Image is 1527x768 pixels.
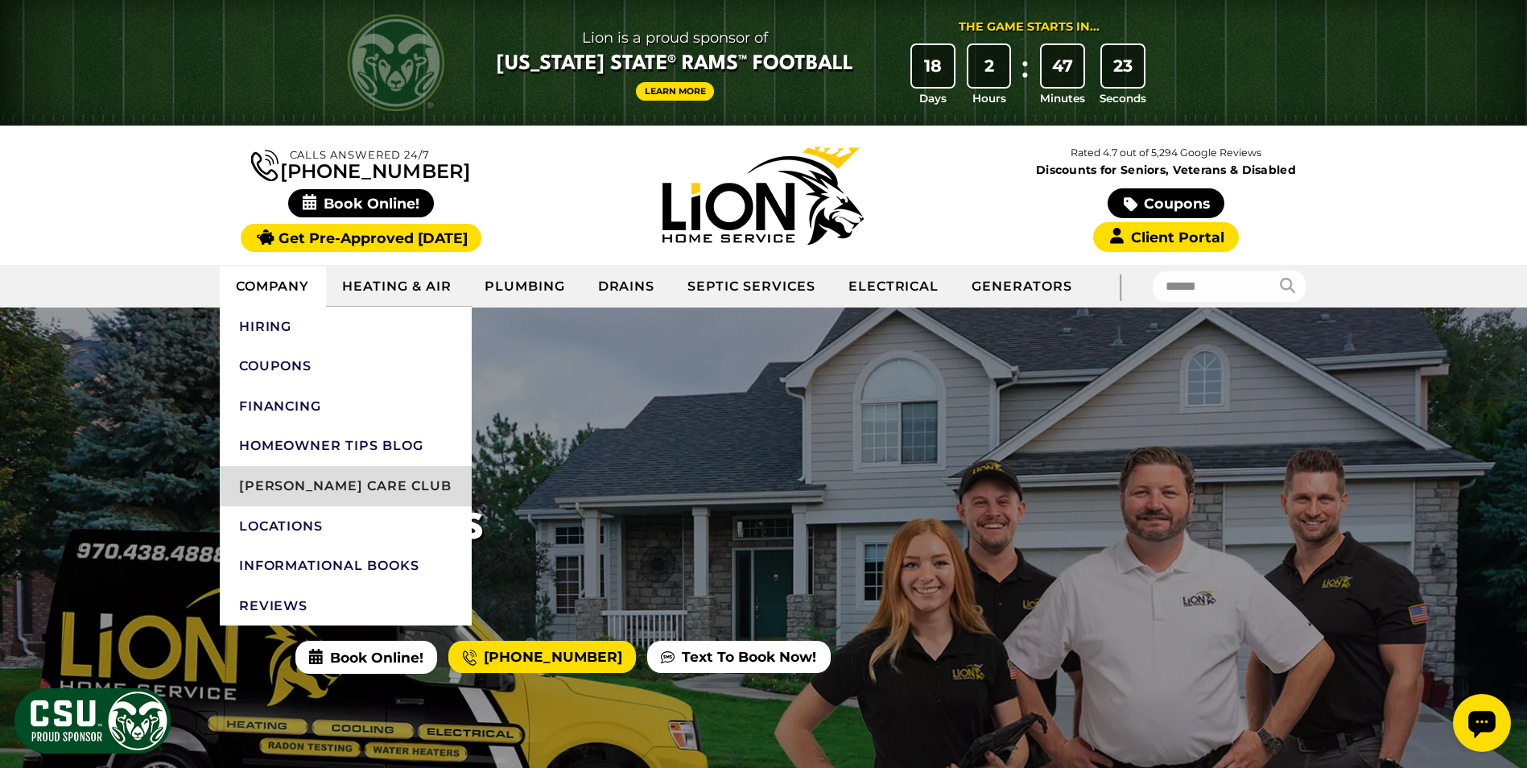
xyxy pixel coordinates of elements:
a: Electrical [832,266,956,307]
img: CSU Rams logo [348,14,444,111]
a: Hiring [220,307,472,347]
a: Get Pre-Approved [DATE] [241,224,481,252]
a: Plumbing [468,266,582,307]
h1: About Us [303,502,484,556]
img: CSU Sponsor Badge [12,686,173,756]
a: Client Portal [1093,222,1238,252]
div: 18 [912,45,954,87]
div: : [1017,45,1033,107]
span: Days [919,90,947,106]
a: Septic Services [671,266,832,307]
a: Coupons [1108,188,1224,218]
img: Lion Home Service [662,147,864,245]
a: Financing [220,386,472,427]
span: Seconds [1100,90,1146,106]
p: Rated 4.7 out of 5,294 Google Reviews [964,144,1367,162]
a: [PHONE_NUMBER] [448,641,635,673]
a: Generators [955,266,1088,307]
a: Locations [220,506,472,547]
span: Hours [972,90,1006,106]
div: 23 [1102,45,1144,87]
span: Minutes [1040,90,1085,106]
span: Book Online! [288,189,434,217]
a: Reviews [220,586,472,626]
div: 47 [1042,45,1083,87]
span: Book Online! [295,641,437,673]
div: The Game Starts in... [959,19,1100,36]
span: Lion is a proud sponsor of [497,25,853,51]
a: Informational Books [220,546,472,586]
a: Text To Book Now! [647,641,830,673]
a: Homeowner Tips Blog [220,426,472,466]
a: [PERSON_NAME] Care Club [220,466,472,506]
a: [PHONE_NUMBER] [251,147,470,181]
div: Open chat widget [6,6,64,64]
div: 2 [968,45,1010,87]
a: Drains [582,266,672,307]
span: [US_STATE] State® Rams™ Football [497,51,853,78]
a: Company [220,266,327,307]
div: | [1088,265,1153,308]
a: Heating & Air [326,266,468,307]
a: Learn More [636,82,715,101]
span: Discounts for Seniors, Veterans & Disabled [968,164,1364,175]
a: Coupons [220,346,472,386]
